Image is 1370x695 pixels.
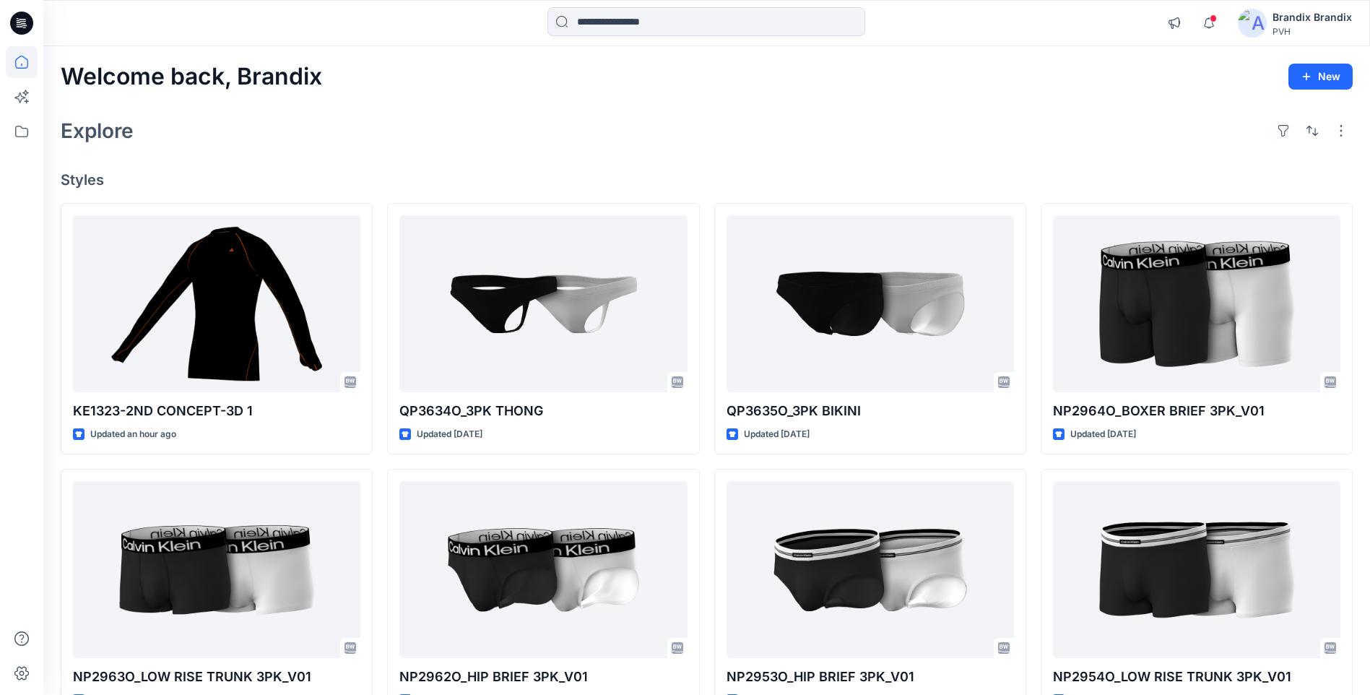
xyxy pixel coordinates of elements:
a: KE1323-2ND CONCEPT-3D 1 [73,215,360,392]
div: PVH [1273,26,1352,37]
p: NP2963O_LOW RISE TRUNK 3PK_V01 [73,667,360,687]
p: NP2964O_BOXER BRIEF 3PK_V01 [1053,401,1340,421]
a: NP2964O_BOXER BRIEF 3PK_V01 [1053,215,1340,392]
a: NP2954O_LOW RISE TRUNK 3PK_V01 [1053,481,1340,658]
p: KE1323-2ND CONCEPT-3D 1 [73,401,360,421]
p: NP2954O_LOW RISE TRUNK 3PK_V01 [1053,667,1340,687]
p: NP2953O_HIP BRIEF 3PK_V01 [727,667,1014,687]
p: QP3634O_3PK THONG [399,401,687,421]
p: Updated [DATE] [417,427,482,442]
img: avatar [1238,9,1267,38]
button: New [1288,64,1353,90]
p: QP3635O_3PK BIKINI [727,401,1014,421]
div: Brandix Brandix [1273,9,1352,26]
a: NP2963O_LOW RISE TRUNK 3PK_V01 [73,481,360,658]
p: Updated [DATE] [1070,427,1136,442]
a: NP2953O_HIP BRIEF 3PK_V01 [727,481,1014,658]
p: Updated an hour ago [90,427,176,442]
p: NP2962O_HIP BRIEF 3PK_V01 [399,667,687,687]
a: NP2962O_HIP BRIEF 3PK_V01 [399,481,687,658]
h2: Welcome back, Brandix [61,64,322,90]
a: QP3635O_3PK BIKINI [727,215,1014,392]
a: QP3634O_3PK THONG [399,215,687,392]
h4: Styles [61,171,1353,189]
h2: Explore [61,119,134,142]
p: Updated [DATE] [744,427,810,442]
